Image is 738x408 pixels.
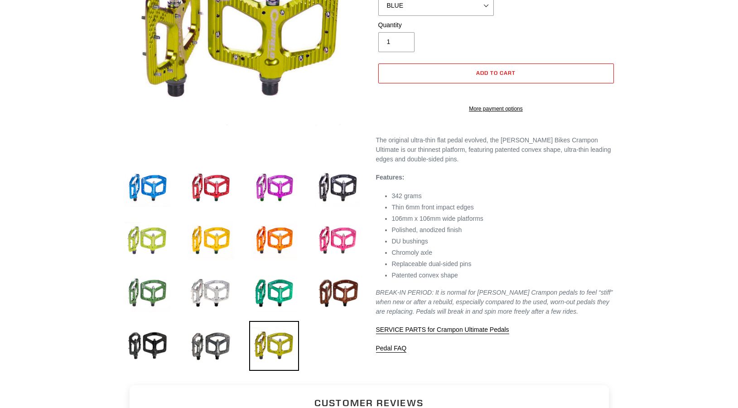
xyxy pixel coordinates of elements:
[249,268,299,318] img: Load image into Gallery viewer, Crampon Ultimate Pedals
[392,191,616,201] li: 342 grams
[186,268,236,318] img: Load image into Gallery viewer, Crampon Ultimate Pedals
[249,216,299,266] img: Load image into Gallery viewer, Crampon Ultimate Pedals
[186,321,236,371] img: Load image into Gallery viewer, Crampon Ultimate Pedals
[476,69,516,76] span: Add to cart
[249,321,299,371] img: Load image into Gallery viewer, Crampon Ultimate Pedals
[378,63,614,83] button: Add to cart
[122,268,172,318] img: Load image into Gallery viewer, Crampon Ultimate Pedals
[376,345,407,353] a: Pedal FAQ
[392,259,616,269] li: Replaceable dual-sided pins
[122,216,172,266] img: Load image into Gallery viewer, Crampon Ultimate Pedals
[122,321,172,371] img: Load image into Gallery viewer, Crampon Ultimate Pedals
[376,174,405,181] strong: Features:
[186,163,236,213] img: Load image into Gallery viewer, Crampon Ultimate Pedals
[313,268,362,318] img: Load image into Gallery viewer, Crampon Ultimate Pedals
[378,20,494,30] label: Quantity
[392,214,616,223] li: 106mm x 106mm wide platforms
[376,136,616,164] p: The original ultra-thin flat pedal evolved, the [PERSON_NAME] Bikes Crampon Ultimate is our thinn...
[392,248,616,257] li: Chromoly axle
[392,237,616,246] li: DU bushings
[392,203,616,212] li: Thin 6mm front impact edges
[313,163,362,213] img: Load image into Gallery viewer, Crampon Ultimate Pedals
[376,326,509,333] span: SERVICE PARTS for Crampon Ultimate Pedals
[392,225,616,235] li: Polished, anodized finish
[249,163,299,213] img: Load image into Gallery viewer, Crampon Ultimate Pedals
[376,326,509,334] a: SERVICE PARTS for Crampon Ultimate Pedals
[378,105,614,113] a: More payment options
[392,272,458,279] span: Patented convex shape
[186,216,236,266] img: Load image into Gallery viewer, Crampon Ultimate Pedals
[313,216,362,266] img: Load image into Gallery viewer, Crampon Ultimate Pedals
[376,289,613,315] em: BREAK-IN PERIOD: It is normal for [PERSON_NAME] Crampon pedals to feel “stiff” when new or after ...
[122,163,172,213] img: Load image into Gallery viewer, Crampon Ultimate Pedals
